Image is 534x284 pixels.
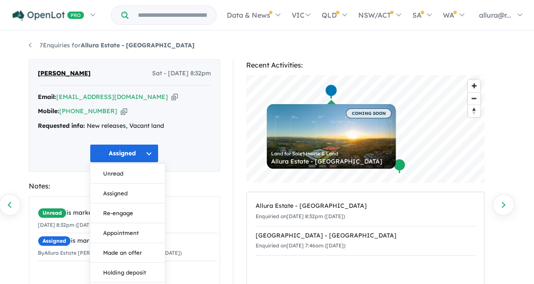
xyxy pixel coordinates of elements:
[346,108,391,118] span: COMING SOON
[271,158,391,164] div: Allura Estate - [GEOGRAPHIC_DATA]
[324,84,337,100] div: Map marker
[59,107,117,115] a: [PHONE_NUMBER]
[29,180,220,192] div: Notes:
[267,104,396,169] a: COMING SOON Land for Sale | House & Land Allura Estate - [GEOGRAPHIC_DATA]
[256,242,345,249] small: Enquiried on [DATE] 7:46am ([DATE])
[468,105,480,117] span: Reset bearing to north
[38,208,67,218] span: Unread
[38,122,85,130] strong: Requested info:
[38,121,211,131] div: New releases, Vacant land
[152,68,211,79] span: Sat - [DATE] 8:32pm
[90,164,165,184] button: Unread
[81,41,195,49] strong: Allura Estate - [GEOGRAPHIC_DATA]
[90,263,165,283] button: Holding deposit
[246,59,485,71] div: Recent Activities:
[121,107,127,116] button: Copy
[38,222,96,228] small: [DATE] 8:32pm ([DATE])
[90,204,165,223] button: Re-engage
[90,144,159,163] button: Assigned
[38,250,182,256] small: By Allura Estate [PERSON_NAME] - [DATE] 8:33am ([DATE])
[90,223,165,243] button: Appointment
[38,93,56,101] strong: Email:
[468,80,480,92] button: Zoom in
[38,68,91,79] span: [PERSON_NAME]
[171,93,178,102] button: Copy
[29,41,195,49] a: 7Enquiries forAllura Estate - [GEOGRAPHIC_DATA]
[29,40,506,51] nav: breadcrumb
[38,208,217,218] div: is marked.
[468,92,480,105] button: Zoom out
[90,243,165,263] button: Made an offer
[56,93,168,101] a: [EMAIL_ADDRESS][DOMAIN_NAME]
[130,6,214,25] input: Try estate name, suburb, builder or developer
[38,107,59,115] strong: Mobile:
[393,158,406,174] div: Map marker
[90,184,165,204] button: Assigned
[271,151,391,156] div: Land for Sale | House & Land
[256,201,475,211] div: Allura Estate - [GEOGRAPHIC_DATA]
[256,226,475,256] a: [GEOGRAPHIC_DATA] - [GEOGRAPHIC_DATA]Enquiried on[DATE] 7:46am ([DATE])
[38,236,71,246] span: Assigned
[479,11,511,19] span: allura@r...
[256,213,345,219] small: Enquiried on [DATE] 8:32pm ([DATE])
[256,231,475,241] div: [GEOGRAPHIC_DATA] - [GEOGRAPHIC_DATA]
[12,10,84,21] img: Openlot PRO Logo White
[468,105,480,117] button: Reset bearing to north
[38,236,217,246] div: is marked.
[246,75,485,183] canvas: Map
[256,197,475,226] a: Allura Estate - [GEOGRAPHIC_DATA]Enquiried on[DATE] 8:32pm ([DATE])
